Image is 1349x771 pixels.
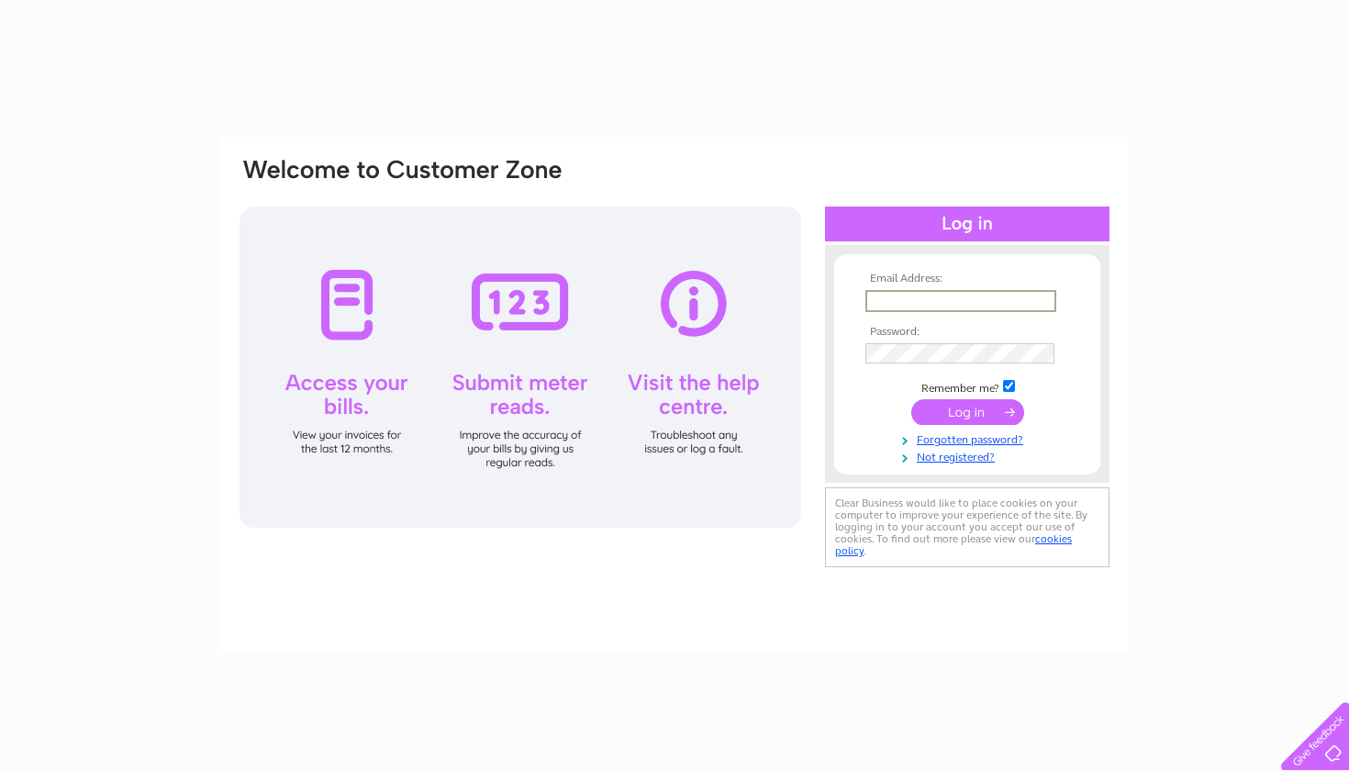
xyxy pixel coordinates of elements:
input: Submit [911,399,1024,425]
th: Email Address: [861,273,1074,285]
div: Clear Business would like to place cookies on your computer to improve your experience of the sit... [825,487,1109,567]
th: Password: [861,326,1074,339]
td: Remember me? [861,377,1074,396]
a: Forgotten password? [865,430,1074,447]
a: cookies policy [835,532,1072,557]
a: Not registered? [865,447,1074,464]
